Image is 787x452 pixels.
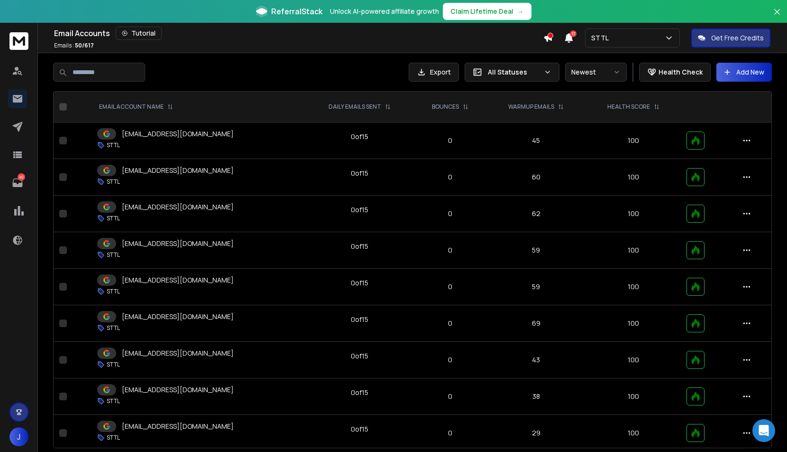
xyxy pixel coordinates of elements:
[351,242,368,251] div: 0 of 15
[122,422,234,431] p: [EMAIL_ADDRESS][DOMAIN_NAME]
[107,397,120,405] p: STTL
[752,419,775,442] div: Open Intercom Messenger
[271,6,322,17] span: ReferralStack
[107,288,120,295] p: STTL
[107,215,120,222] p: STTL
[486,122,586,159] td: 45
[351,169,368,178] div: 0 of 15
[586,415,681,452] td: 100
[486,305,586,342] td: 69
[486,159,586,196] td: 60
[122,129,234,139] p: [EMAIL_ADDRESS][DOMAIN_NAME]
[107,141,120,149] p: STTL
[607,103,650,111] p: HEALTH SCORE
[99,103,173,111] div: EMAIL ACCOUNT NAME
[711,33,764,43] p: Get Free Credits
[517,7,524,16] span: →
[716,63,772,82] button: Add New
[420,319,481,328] p: 0
[586,232,681,269] td: 100
[75,41,94,49] span: 50 / 617
[486,415,586,452] td: 29
[488,67,540,77] p: All Statuses
[443,3,531,20] button: Claim Lifetime Deal→
[420,136,481,145] p: 0
[486,342,586,378] td: 43
[330,7,439,16] p: Unlock AI-powered affiliate growth
[691,28,770,47] button: Get Free Credits
[420,428,481,438] p: 0
[329,103,381,111] p: DAILY EMAILS SENT
[591,33,613,43] p: STTL
[351,315,368,324] div: 0 of 15
[122,239,234,248] p: [EMAIL_ADDRESS][DOMAIN_NAME]
[771,6,783,28] button: Close banner
[351,132,368,141] div: 0 of 15
[659,67,703,77] p: Health Check
[107,434,120,442] p: STTL
[565,63,627,82] button: Newest
[570,30,577,37] span: 17
[420,392,481,401] p: 0
[54,27,543,40] div: Email Accounts
[508,103,554,111] p: WARMUP EMAILS
[432,103,459,111] p: BOUNCES
[351,278,368,288] div: 0 of 15
[420,172,481,182] p: 0
[586,269,681,305] td: 100
[122,166,234,175] p: [EMAIL_ADDRESS][DOMAIN_NAME]
[351,424,368,434] div: 0 of 15
[586,122,681,159] td: 100
[116,27,162,40] button: Tutorial
[486,232,586,269] td: 59
[586,305,681,342] td: 100
[486,196,586,232] td: 62
[122,275,234,285] p: [EMAIL_ADDRESS][DOMAIN_NAME]
[8,173,27,192] a: 40
[420,282,481,292] p: 0
[420,245,481,255] p: 0
[486,269,586,305] td: 59
[107,178,120,186] p: STTL
[18,173,25,181] p: 40
[351,351,368,361] div: 0 of 15
[122,348,234,358] p: [EMAIL_ADDRESS][DOMAIN_NAME]
[107,324,120,332] p: STTL
[586,159,681,196] td: 100
[122,312,234,321] p: [EMAIL_ADDRESS][DOMAIN_NAME]
[420,355,481,365] p: 0
[409,63,459,82] button: Export
[351,388,368,397] div: 0 of 15
[107,251,120,259] p: STTL
[54,42,94,49] p: Emails :
[122,385,234,395] p: [EMAIL_ADDRESS][DOMAIN_NAME]
[586,196,681,232] td: 100
[9,427,28,446] button: J
[420,209,481,218] p: 0
[639,63,711,82] button: Health Check
[586,342,681,378] td: 100
[486,378,586,415] td: 38
[107,361,120,368] p: STTL
[351,205,368,215] div: 0 of 15
[122,202,234,212] p: [EMAIL_ADDRESS][DOMAIN_NAME]
[586,378,681,415] td: 100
